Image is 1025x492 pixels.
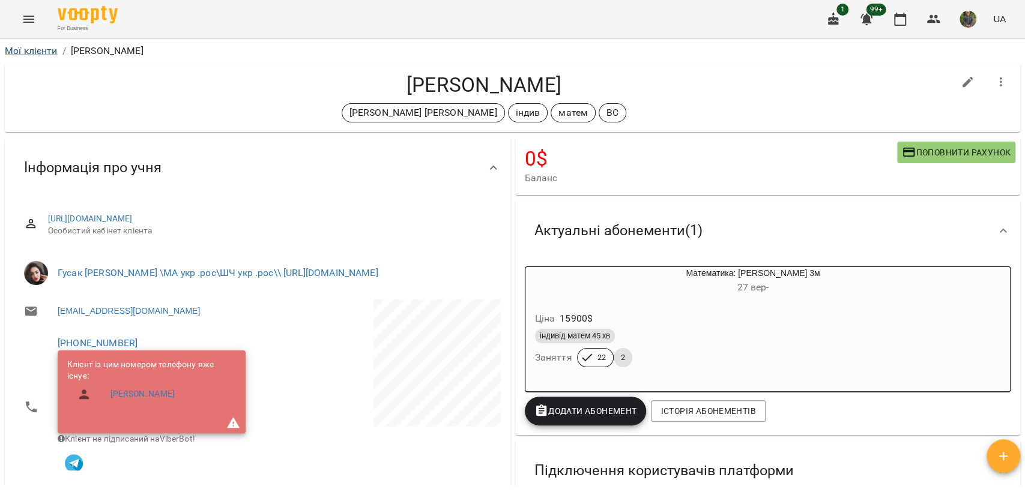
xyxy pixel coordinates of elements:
div: [PERSON_NAME] [PERSON_NAME] [342,103,505,122]
span: Додати Абонемент [534,404,637,418]
h6: Заняття [535,349,572,366]
div: матем [551,103,596,122]
button: Історія абонементів [651,400,765,422]
span: 99+ [866,4,886,16]
div: Математика: [PERSON_NAME] 3м [583,267,924,296]
p: [PERSON_NAME] [PERSON_NAME] [349,106,497,120]
img: Гусак Олена Армаїсівна \МА укр .рос\ШЧ укр .рос\\ https://us06web.zoom.us/j/83079612343 [24,261,48,285]
li: / [62,44,66,58]
button: Menu [14,5,43,34]
span: For Business [58,25,118,32]
h6: Ціна [535,310,555,327]
p: матем [558,106,588,120]
nav: breadcrumb [5,44,1020,58]
div: індив [508,103,548,122]
a: Гусак [PERSON_NAME] \МА укр .рос\ШЧ укр .рос\\ [URL][DOMAIN_NAME] [58,267,378,278]
p: ВС [606,106,618,120]
span: 22 [590,352,613,363]
div: Інформація про учня [5,137,510,199]
span: Поповнити рахунок [902,145,1011,160]
span: Баланс [525,171,897,185]
h4: [PERSON_NAME] [14,73,954,97]
p: [PERSON_NAME] [71,44,144,58]
button: Математика: [PERSON_NAME] 3м27 вер- Ціна15900$індивід матем 45 хвЗаняття222 [525,267,924,382]
img: Telegram [65,454,83,472]
ul: Клієнт із цим номером телефону вже існує: [67,359,236,411]
div: Актуальні абонементи(1) [515,200,1021,262]
a: [PERSON_NAME] [110,388,175,400]
span: Особистий кабінет клієнта [48,225,491,237]
div: ВС [599,103,626,122]
p: індив [516,106,540,120]
div: Математика: Індив 3м [525,267,583,296]
span: Історія абонементів [661,404,755,418]
a: [PHONE_NUMBER] [58,337,138,349]
img: Voopty Logo [58,6,118,23]
a: [URL][DOMAIN_NAME] [48,214,133,223]
span: Клієнт не підписаний на ViberBot! [58,434,195,443]
p: 15900 $ [560,311,593,326]
span: Актуальні абонементи ( 1 ) [534,221,703,240]
button: Поповнити рахунок [897,142,1015,163]
span: Інформація про учня [24,158,162,177]
img: 2aca21bda46e2c85bd0f5a74cad084d8.jpg [960,11,976,28]
span: 2 [614,352,632,363]
span: UA [993,13,1006,25]
span: індивід матем 45 хв [535,331,615,341]
span: 27 вер - [737,281,769,293]
a: Мої клієнти [5,45,58,56]
h4: 0 $ [525,146,897,171]
a: [EMAIL_ADDRESS][DOMAIN_NAME] [58,305,200,317]
button: Додати Абонемент [525,397,647,425]
button: Клієнт підписаний на VooptyBot [58,445,90,478]
button: UA [988,8,1011,30]
span: 1 [836,4,848,16]
span: Підключення користувачів платформи [534,461,794,480]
